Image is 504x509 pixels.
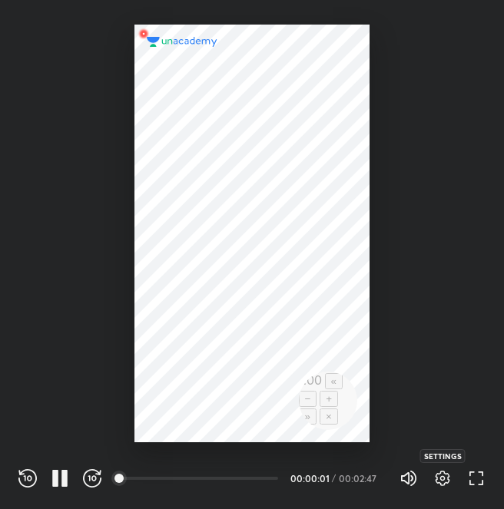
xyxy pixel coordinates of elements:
[332,474,336,483] div: /
[147,37,217,48] img: logo.2a7e12a2.svg
[420,449,466,463] div: Settings
[134,25,153,43] img: wMgqJGBwKWe8AAAAABJRU5ErkJggg==
[339,474,381,483] div: 00:02:47
[290,474,329,483] div: 00:00:01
